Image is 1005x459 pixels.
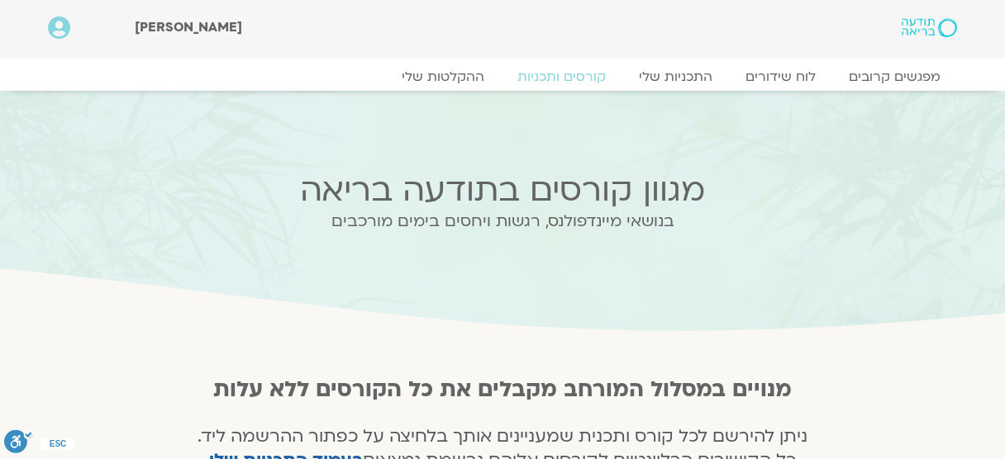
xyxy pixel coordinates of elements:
a: התכניות שלי [622,69,729,85]
h2: מנויים במסלול המורחב מקבלים את כל הקורסים ללא עלות [190,377,816,402]
h2: מגוון קורסים בתודעה בריאה [179,172,826,209]
span: [PERSON_NAME] [135,18,242,36]
nav: Menu [48,69,957,85]
a: מפגשים קרובים [832,69,957,85]
a: ההקלטות שלי [385,69,501,85]
a: לוח שידורים [729,69,832,85]
a: קורסים ותכניות [501,69,622,85]
h2: בנושאי מיינדפולנס, רגשות ויחסים בימים מורכבים [179,212,826,230]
